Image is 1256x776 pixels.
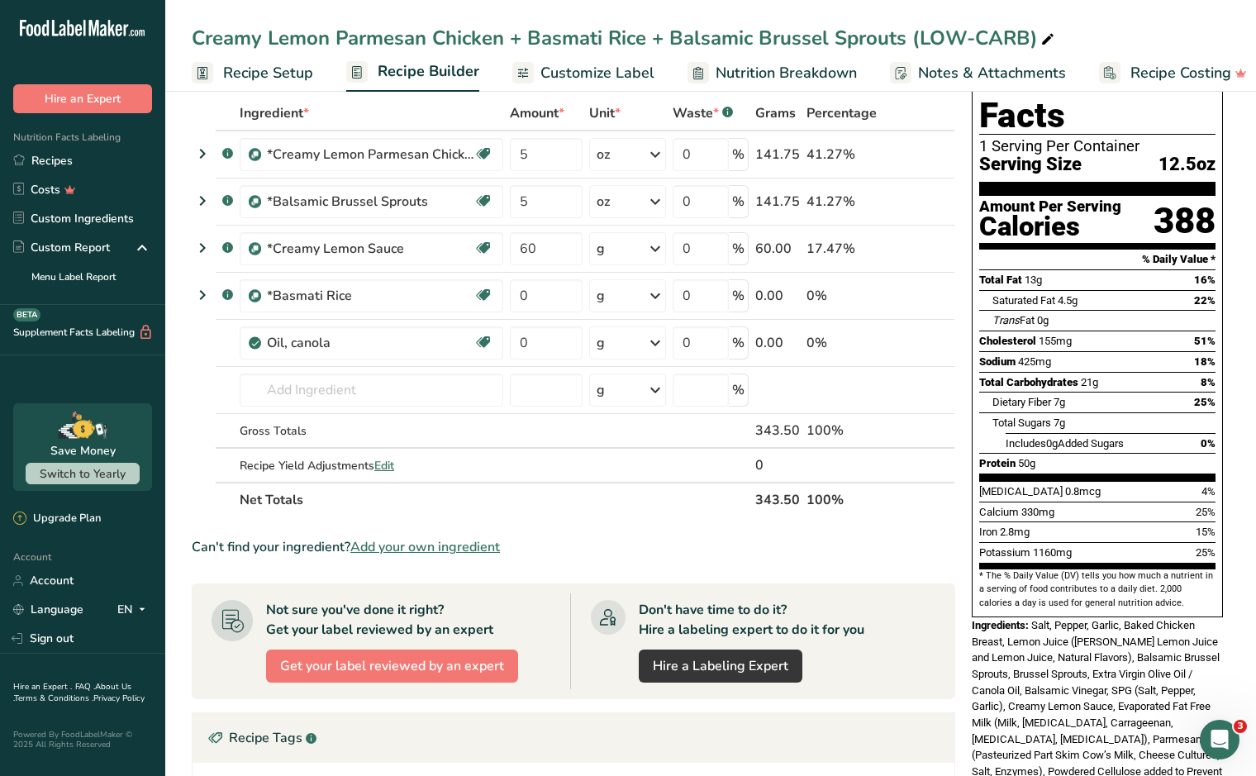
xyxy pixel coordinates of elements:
span: Dietary Fiber [992,396,1051,408]
span: 15% [1196,526,1216,538]
span: Calcium [979,506,1019,518]
div: 0% [806,286,877,306]
div: EN [117,600,152,620]
div: Powered By FoodLabelMaker © 2025 All Rights Reserved [13,730,152,750]
a: Privacy Policy [93,693,145,704]
span: 8% [1201,376,1216,388]
a: Terms & Conditions . [14,693,93,704]
span: Get your label reviewed by an expert [280,656,504,676]
span: Saturated Fat [992,294,1055,307]
span: 425mg [1018,355,1051,368]
div: Can't find your ingredient? [192,537,955,557]
span: 4.5g [1058,294,1078,307]
div: 17.47% [806,239,877,259]
div: 0% [806,333,877,353]
a: Hire a Labeling Expert [639,650,802,683]
span: Edit [374,458,394,474]
span: 0g [1046,437,1058,450]
a: Recipe Costing [1099,55,1247,92]
div: 0 [755,455,800,475]
div: 1 Serving Per Container [979,138,1216,155]
iframe: Intercom live chat [1200,720,1239,759]
span: 7g [1054,417,1065,429]
div: 0.00 [755,333,800,353]
a: About Us . [13,681,131,704]
th: 100% [803,482,880,517]
span: 22% [1194,294,1216,307]
a: Notes & Attachments [890,55,1066,92]
a: Hire an Expert . [13,681,72,693]
span: 25% [1194,396,1216,408]
img: Sub Recipe [249,196,261,208]
span: Total Sugars [992,417,1051,429]
span: 25% [1196,506,1216,518]
span: Fat [992,314,1035,326]
div: *Basmati Rice [267,286,473,306]
section: % Daily Value * [979,250,1216,269]
div: 141.75 [755,145,800,164]
span: 330mg [1021,506,1054,518]
span: 2.8mg [1000,526,1030,538]
div: Waste [673,103,733,123]
span: Recipe Costing [1130,62,1231,84]
button: Get your label reviewed by an expert [266,650,518,683]
div: Gross Totals [240,422,503,440]
span: Grams [755,103,796,123]
span: Potassium [979,546,1030,559]
div: Custom Report [13,239,110,256]
span: Add your own ingredient [350,537,500,557]
div: Upgrade Plan [13,511,101,527]
div: *Balsamic Brussel Sprouts [267,192,473,212]
span: 0.8mcg [1065,485,1101,497]
span: Cholesterol [979,335,1036,347]
div: oz [597,192,610,212]
a: Nutrition Breakdown [687,55,857,92]
span: 1160mg [1033,546,1072,559]
span: 3 [1234,720,1247,733]
span: 4% [1201,485,1216,497]
span: Recipe Builder [378,60,479,83]
span: Unit [589,103,621,123]
img: Sub Recipe [249,243,261,255]
div: 60.00 [755,239,800,259]
span: Ingredients: [972,619,1029,631]
i: Trans [992,314,1020,326]
span: 21g [1081,376,1098,388]
img: Sub Recipe [249,149,261,161]
a: Customize Label [512,55,654,92]
span: Switch to Yearly [40,466,126,482]
input: Add Ingredient [240,374,503,407]
div: Calories [979,215,1121,239]
span: 50g [1018,457,1035,469]
span: [MEDICAL_DATA] [979,485,1063,497]
span: 12.5oz [1158,155,1216,175]
a: Language [13,595,83,624]
span: Serving Size [979,155,1082,175]
div: 0.00 [755,286,800,306]
div: *Creamy Lemon Sauce [267,239,473,259]
div: g [597,333,605,353]
div: Creamy Lemon Parmesan Chicken + Basmati Rice + Balsamic Brussel Sprouts (LOW-CARB) [192,23,1058,53]
section: * The % Daily Value (DV) tells you how much a nutrient in a serving of food contributes to a dail... [979,569,1216,610]
span: Iron [979,526,997,538]
a: Recipe Setup [192,55,313,92]
span: 0% [1201,437,1216,450]
div: Don't have time to do it? Hire a labeling expert to do it for you [639,600,864,640]
span: Percentage [806,103,877,123]
span: Notes & Attachments [918,62,1066,84]
div: Amount Per Serving [979,199,1121,215]
img: Sub Recipe [249,290,261,302]
div: 141.75 [755,192,800,212]
button: Switch to Yearly [26,463,140,484]
div: Save Money [50,442,116,459]
span: 18% [1194,355,1216,368]
span: 51% [1194,335,1216,347]
span: 155mg [1039,335,1072,347]
span: Nutrition Breakdown [716,62,857,84]
div: 41.27% [806,145,877,164]
div: Not sure you've done it right? Get your label reviewed by an expert [266,600,493,640]
div: oz [597,145,610,164]
span: Total Fat [979,274,1022,286]
div: BETA [13,308,40,321]
div: Recipe Tags [193,713,954,763]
